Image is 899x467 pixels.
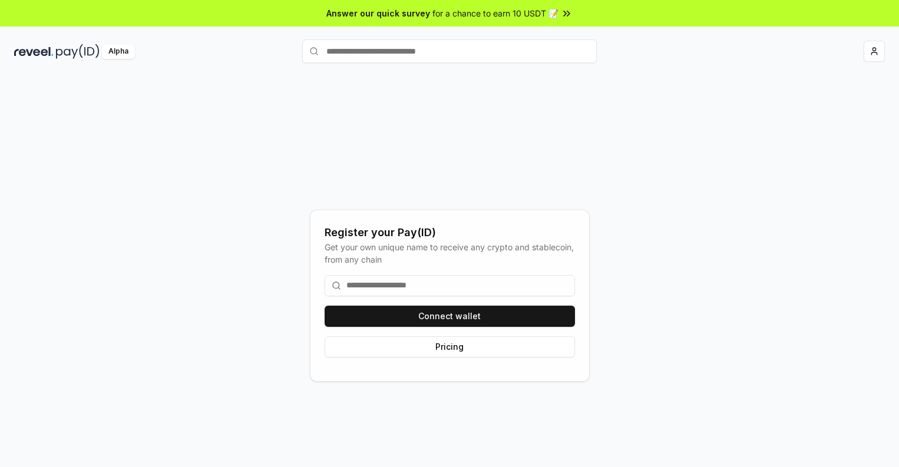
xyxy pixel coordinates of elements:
span: Answer our quick survey [326,7,430,19]
span: for a chance to earn 10 USDT 📝 [432,7,558,19]
button: Connect wallet [325,306,575,327]
img: reveel_dark [14,44,54,59]
img: pay_id [56,44,100,59]
div: Register your Pay(ID) [325,224,575,241]
button: Pricing [325,336,575,357]
div: Alpha [102,44,135,59]
div: Get your own unique name to receive any crypto and stablecoin, from any chain [325,241,575,266]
